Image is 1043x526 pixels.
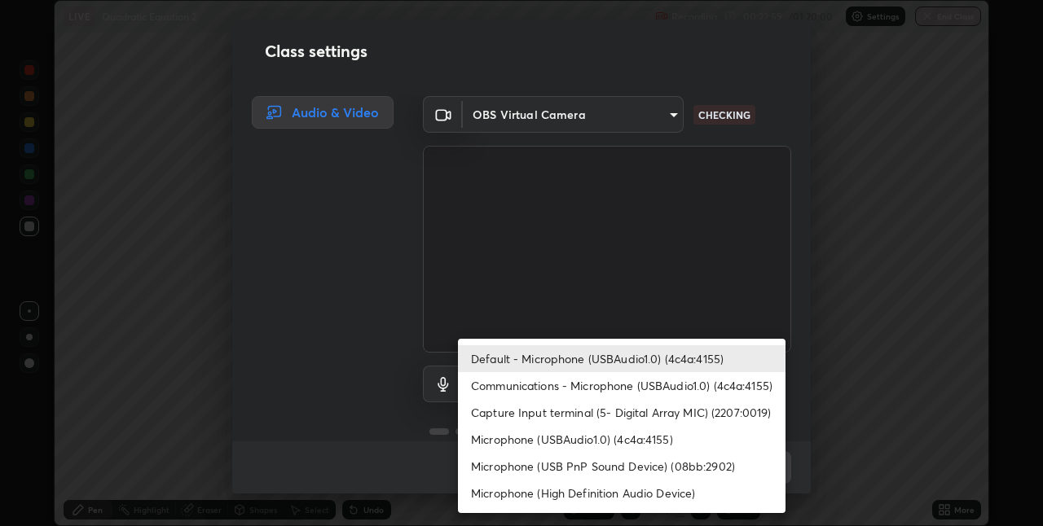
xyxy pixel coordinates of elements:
[458,399,786,426] li: Capture Input terminal (5- Digital Array MIC) (2207:0019)
[458,372,786,399] li: Communications - Microphone (USBAudio1.0) (4c4a:4155)
[458,345,786,372] li: Default - Microphone (USBAudio1.0) (4c4a:4155)
[458,480,786,506] li: Microphone (High Definition Audio Device)
[458,453,786,480] li: Microphone (USB PnP Sound Device) (08bb:2902)
[458,426,786,453] li: Microphone (USBAudio1.0) (4c4a:4155)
